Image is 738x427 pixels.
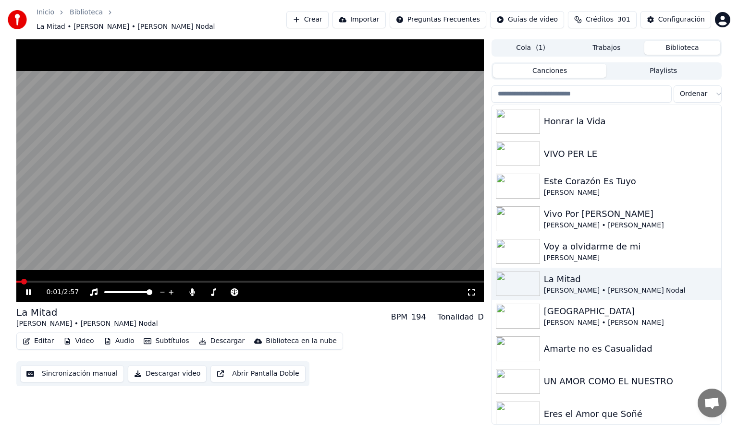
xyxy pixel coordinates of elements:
div: / [47,287,70,297]
div: [PERSON_NAME] [544,188,717,198]
a: Biblioteca [70,8,103,17]
div: Chat abierto [698,389,726,417]
div: La Mitad [544,273,717,286]
div: Honrar la Vida [544,115,717,128]
div: Configuración [658,15,705,24]
div: [PERSON_NAME] • [PERSON_NAME] Nodal [544,286,717,296]
div: [PERSON_NAME] • [PERSON_NAME] Nodal [16,319,158,329]
span: ( 1 ) [536,43,545,53]
div: [GEOGRAPHIC_DATA] [544,305,717,318]
button: Trabajos [569,41,645,55]
button: Editar [19,334,58,348]
span: Créditos [586,15,614,24]
span: Ordenar [680,89,707,99]
nav: breadcrumb [37,8,286,32]
div: 194 [411,311,426,323]
button: Descargar video [128,365,207,382]
span: 301 [617,15,630,24]
button: Guías de video [490,11,564,28]
button: Audio [100,334,138,348]
div: VIVO PER LE [544,147,717,161]
button: Canciones [493,64,607,78]
button: Preguntas Frecuentes [390,11,486,28]
span: 0:01 [47,287,61,297]
div: D [478,311,484,323]
span: 2:57 [64,287,79,297]
div: La Mitad [16,306,158,319]
button: Playlists [606,64,720,78]
span: La Mitad • [PERSON_NAME] • [PERSON_NAME] Nodal [37,22,215,32]
button: Cola [493,41,569,55]
button: Créditos301 [568,11,637,28]
div: [PERSON_NAME] • [PERSON_NAME] [544,221,717,230]
div: Voy a olvidarme de mi [544,240,717,253]
button: Subtítulos [140,334,193,348]
div: [PERSON_NAME] [544,253,717,263]
button: Video [60,334,98,348]
button: Configuración [640,11,711,28]
div: Eres el Amor que Soñé [544,407,717,421]
div: Tonalidad [438,311,474,323]
button: Descargar [195,334,249,348]
div: Biblioteca en la nube [266,336,337,346]
div: UN AMOR COMO EL NUESTRO [544,375,717,388]
button: Biblioteca [644,41,720,55]
div: Vivo Por [PERSON_NAME] [544,207,717,221]
div: Amarte no es Casualidad [544,342,717,356]
button: Abrir Pantalla Doble [210,365,305,382]
button: Importar [332,11,386,28]
div: BPM [391,311,407,323]
div: [PERSON_NAME] • [PERSON_NAME] [544,318,717,328]
button: Sincronización manual [20,365,124,382]
a: Inicio [37,8,54,17]
div: Este Corazón Es Tuyo [544,175,717,188]
img: youka [8,10,27,29]
button: Crear [286,11,329,28]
